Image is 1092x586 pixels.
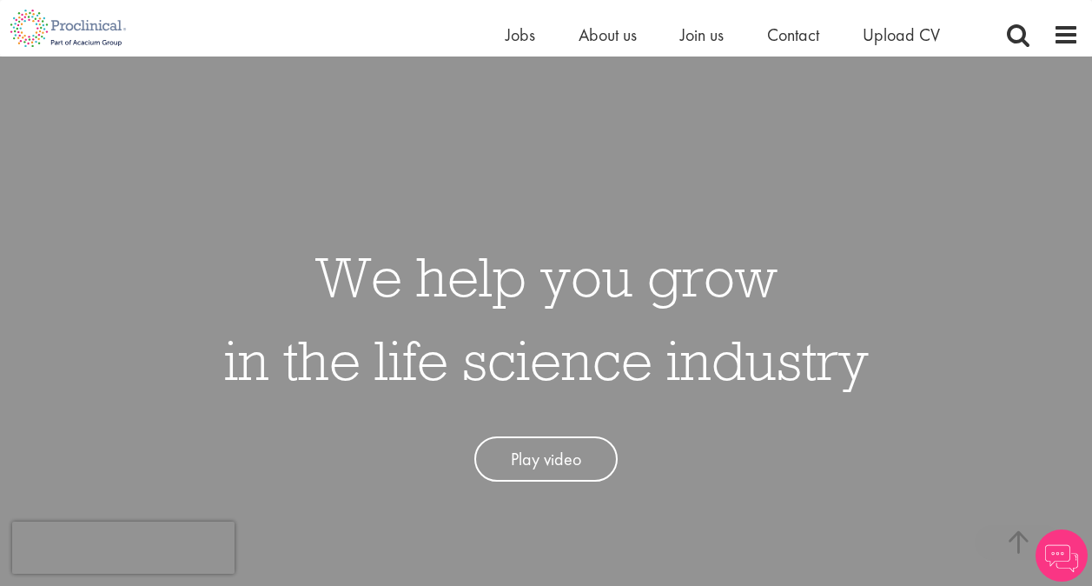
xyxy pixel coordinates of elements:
a: Play video [474,436,618,483]
a: Join us [680,23,724,46]
a: Upload CV [863,23,940,46]
a: Contact [767,23,819,46]
a: Jobs [506,23,535,46]
img: Chatbot [1036,529,1088,582]
a: About us [579,23,637,46]
h1: We help you grow in the life science industry [224,235,869,402]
